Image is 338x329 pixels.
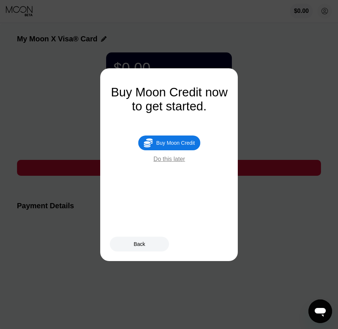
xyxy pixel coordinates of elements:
div: Buy Moon Credit [138,136,200,150]
div: Buy Moon Credit now to get started. [110,85,229,113]
iframe: Button to launch messaging window [308,299,332,323]
div: Back [133,241,145,247]
div:  [144,138,153,148]
div: Do this later [153,156,185,162]
div: Buy Moon Credit [156,140,195,146]
div: Back [110,237,169,251]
